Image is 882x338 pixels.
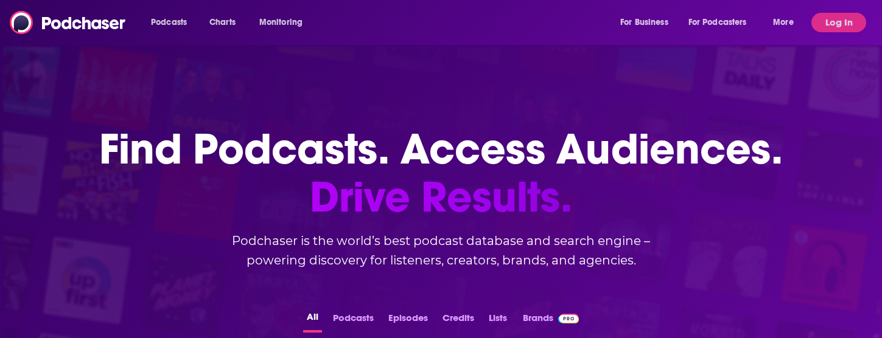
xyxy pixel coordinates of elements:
a: BrandsPodchaser Pro [523,309,579,333]
button: open menu [765,13,809,32]
button: open menu [612,13,684,32]
a: Charts [201,13,243,32]
button: All [303,309,322,333]
span: Podcasts [151,14,187,31]
button: Lists [485,309,511,333]
img: Podchaser - Follow, Share and Rate Podcasts [10,11,127,34]
img: Podchaser Pro [558,314,579,323]
span: For Podcasters [688,14,747,31]
span: Drive Results. [99,173,783,221]
button: Credits [439,309,478,333]
span: Monitoring [259,14,303,31]
button: open menu [142,13,203,32]
button: open menu [251,13,318,32]
h2: Podchaser is the world’s best podcast database and search engine – powering discovery for listene... [198,231,685,270]
button: open menu [681,13,765,32]
span: More [773,14,794,31]
button: Log In [811,13,866,32]
button: Episodes [385,309,432,333]
span: For Business [620,14,668,31]
span: Charts [209,14,236,31]
h1: Find Podcasts. Access Audiences. [99,125,783,221]
button: Podcasts [329,309,377,333]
